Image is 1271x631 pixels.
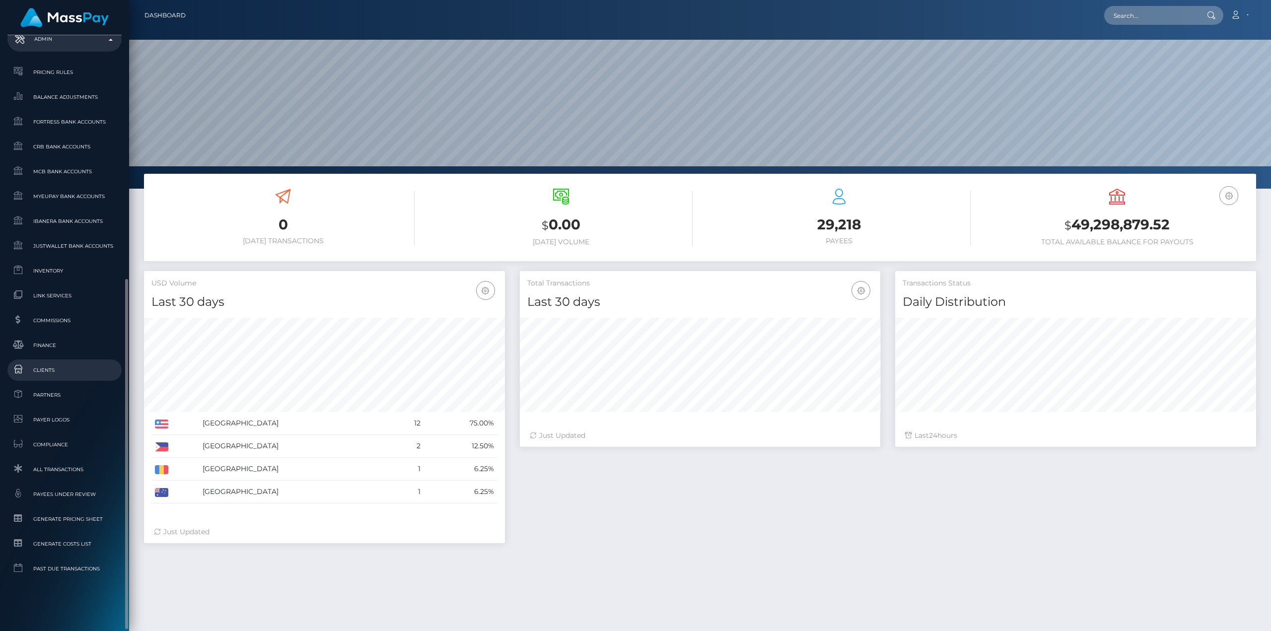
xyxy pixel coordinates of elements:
[11,315,118,326] span: Commissions
[7,508,122,530] a: Generate Pricing Sheet
[151,293,497,311] h4: Last 30 days
[144,5,186,26] a: Dashboard
[7,111,122,133] a: Fortress Bank Accounts
[7,434,122,455] a: Compliance
[11,141,118,152] span: CRB Bank Accounts
[11,91,118,103] span: Balance Adjustments
[154,527,495,537] div: Just Updated
[151,279,497,288] h5: USD Volume
[7,533,122,555] a: Generate Costs List
[393,481,424,503] td: 1
[11,464,118,475] span: All Transactions
[199,481,393,503] td: [GEOGRAPHIC_DATA]
[11,290,118,301] span: Link Services
[429,215,693,235] h3: 0.00
[199,412,393,435] td: [GEOGRAPHIC_DATA]
[199,435,393,458] td: [GEOGRAPHIC_DATA]
[393,458,424,481] td: 1
[7,558,122,579] a: Past Due Transactions
[424,412,497,435] td: 75.00%
[424,458,497,481] td: 6.25%
[986,215,1249,235] h3: 49,298,879.52
[707,237,971,245] h6: Payees
[542,218,549,232] small: $
[11,265,118,277] span: Inventory
[7,27,122,52] a: Admin
[986,238,1249,246] h6: Total Available Balance for Payouts
[11,215,118,227] span: Ibanera Bank Accounts
[905,430,1246,441] div: Last hours
[7,359,122,381] a: Clients
[151,237,415,245] h6: [DATE] Transactions
[7,86,122,108] a: Balance Adjustments
[11,538,118,550] span: Generate Costs List
[11,563,118,574] span: Past Due Transactions
[11,389,118,401] span: Partners
[7,335,122,356] a: Finance
[155,442,168,451] img: PH.png
[7,210,122,232] a: Ibanera Bank Accounts
[11,489,118,500] span: Payees under Review
[7,409,122,430] a: Payer Logos
[7,161,122,182] a: MCB Bank Accounts
[424,481,497,503] td: 6.25%
[1064,218,1071,232] small: $
[11,116,118,128] span: Fortress Bank Accounts
[151,215,415,234] h3: 0
[11,67,118,78] span: Pricing Rules
[393,412,424,435] td: 12
[11,240,118,252] span: JustWallet Bank Accounts
[11,340,118,351] span: Finance
[11,32,118,47] p: Admin
[707,215,971,234] h3: 29,218
[527,293,873,311] h4: Last 30 days
[11,439,118,450] span: Compliance
[903,279,1249,288] h5: Transactions Status
[7,62,122,83] a: Pricing Rules
[1104,6,1198,25] input: Search...
[903,293,1249,311] h4: Daily Distribution
[527,279,873,288] h5: Total Transactions
[11,166,118,177] span: MCB Bank Accounts
[11,191,118,202] span: MyEUPay Bank Accounts
[20,8,109,27] img: MassPay Logo
[7,136,122,157] a: CRB Bank Accounts
[929,431,937,440] span: 24
[530,430,871,441] div: Just Updated
[11,513,118,525] span: Generate Pricing Sheet
[155,465,168,474] img: RO.png
[7,484,122,505] a: Payees under Review
[424,435,497,458] td: 12.50%
[429,238,693,246] h6: [DATE] Volume
[7,459,122,480] a: All Transactions
[11,414,118,425] span: Payer Logos
[7,310,122,331] a: Commissions
[393,435,424,458] td: 2
[155,488,168,497] img: AU.png
[7,285,122,306] a: Link Services
[7,235,122,257] a: JustWallet Bank Accounts
[7,260,122,281] a: Inventory
[7,384,122,406] a: Partners
[155,420,168,428] img: US.png
[7,186,122,207] a: MyEUPay Bank Accounts
[199,458,393,481] td: [GEOGRAPHIC_DATA]
[11,364,118,376] span: Clients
